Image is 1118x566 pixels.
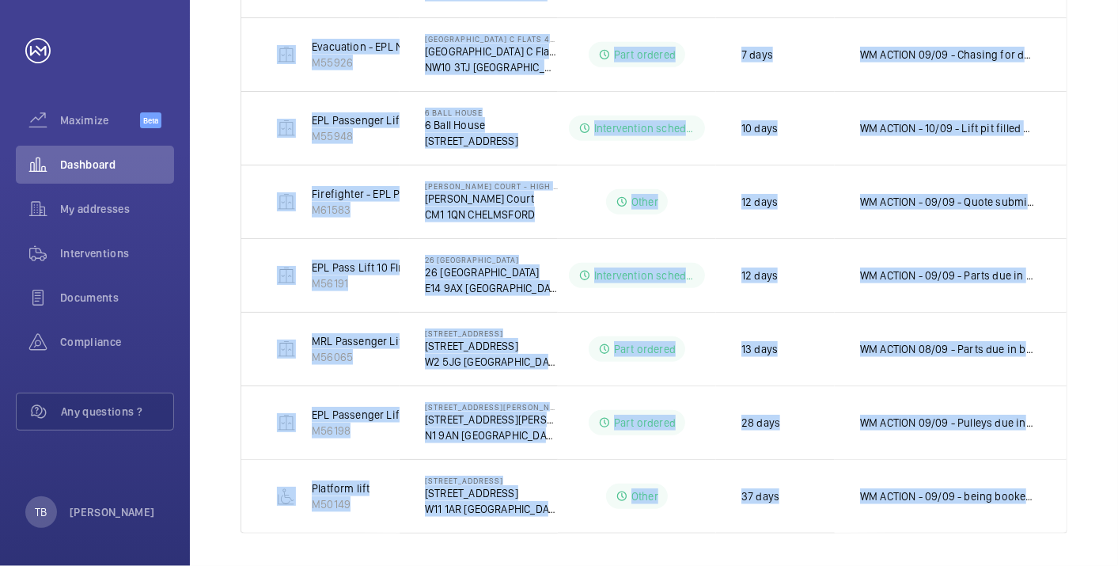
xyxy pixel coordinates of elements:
span: Compliance [60,334,174,350]
p: [STREET_ADDRESS][PERSON_NAME] [425,402,558,412]
p: EPL Passenger Lift [312,112,403,128]
p: WM ACTION - 10/09 - Lift pit filled out again joint visit required to see where water is coming f... [860,120,1035,136]
p: EPL Pass Lift 10 Flrs Only [312,260,433,275]
p: W11 1AR [GEOGRAPHIC_DATA] [425,501,558,517]
p: 26 [GEOGRAPHIC_DATA] [425,264,558,280]
p: [STREET_ADDRESS] [425,485,558,501]
p: 12 days [741,268,778,283]
p: [PERSON_NAME] Court [425,191,558,207]
span: Any questions ? [61,404,173,420]
span: Documents [60,290,174,306]
span: Interventions [60,245,174,261]
img: elevator.svg [277,192,296,211]
p: 28 days [741,415,780,431]
p: [STREET_ADDRESS] [425,329,558,338]
p: [PERSON_NAME] [70,504,155,520]
p: Intervention scheduled [594,120,695,136]
p: WM ACTION 08/09 - Parts due in by end of the week waiting for confirmed [PERSON_NAME] 05/09 - par... [860,341,1035,357]
p: TB [35,504,47,520]
p: 12 days [741,194,778,210]
span: My addresses [60,201,174,217]
span: Maximize [60,112,140,128]
img: elevator.svg [277,45,296,64]
p: [GEOGRAPHIC_DATA] C Flats 45-101 [425,44,558,59]
p: Evacuation - EPL No 4 Flats 45-101 R/h [312,39,498,55]
p: Intervention scheduled [594,268,695,283]
p: M55948 [312,128,403,144]
p: 7 days [741,47,773,63]
p: [GEOGRAPHIC_DATA] C Flats 45-101 - High Risk Building [425,34,558,44]
p: MRL Passenger Lift SELE [312,333,432,349]
p: WM ACTION 09/09 - Chasing for delivery [DATE] - Confirming eta for delivery this week 05/09 - Cha... [860,47,1035,63]
p: M56191 [312,275,433,291]
span: Beta [140,112,161,128]
p: 10 days [741,120,778,136]
img: elevator.svg [277,119,296,138]
p: W2 5JG [GEOGRAPHIC_DATA] [425,354,558,370]
p: M56065 [312,349,432,365]
img: platform_lift.svg [277,487,296,506]
p: Part ordered [614,341,676,357]
p: Other [631,194,658,210]
p: Other [631,488,658,504]
p: Part ordered [614,47,676,63]
p: WM ACTION - 09/09 - Parts due in next week 08/09 - 5-7 Working days for delivery 05/09 - Quote ac... [860,268,1035,283]
p: 13 days [741,341,778,357]
p: NW10 3TJ [GEOGRAPHIC_DATA] [425,59,558,75]
p: WM ACTION 09/09 - Pulleys due in on the 17th 08/09 - ETA on pulleys to be confirmed [DATE] - Awai... [860,415,1035,431]
p: EPL Passenger Lift [312,407,403,423]
p: E14 9AX [GEOGRAPHIC_DATA] [425,280,558,296]
p: [STREET_ADDRESS][PERSON_NAME] [425,412,558,427]
p: CM1 1QN CHELMSFORD [425,207,558,222]
p: M50149 [312,496,370,512]
p: Platform lift [312,481,370,496]
p: 26 [GEOGRAPHIC_DATA] [425,255,558,264]
img: elevator.svg [277,266,296,285]
p: Firefighter - EPL Passenger Lift [312,186,464,202]
p: M55926 [312,55,498,70]
p: 6 Ball House [425,108,518,117]
p: [STREET_ADDRESS] [425,476,558,485]
p: 6 Ball House [425,117,518,133]
p: M56198 [312,423,403,439]
p: [STREET_ADDRESS] [425,338,558,354]
p: M61583 [312,202,464,218]
p: N1 9AN [GEOGRAPHIC_DATA] [425,427,558,443]
p: [STREET_ADDRESS] [425,133,518,149]
img: elevator.svg [277,413,296,432]
p: Part ordered [614,415,676,431]
img: elevator.svg [277,340,296,359]
p: 37 days [741,488,779,504]
p: WM ACTION - 09/09 - Quote submitted and accepted parts being ordered 08/09 - Cost to be sent [DAT... [860,194,1035,210]
p: WM ACTION - 09/09 - being booked in with new tenant this week CLIENT ACTION - 05/08 - No access c... [860,488,1035,504]
p: [PERSON_NAME] Court - High Risk Building [425,181,558,191]
span: Dashboard [60,157,174,173]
